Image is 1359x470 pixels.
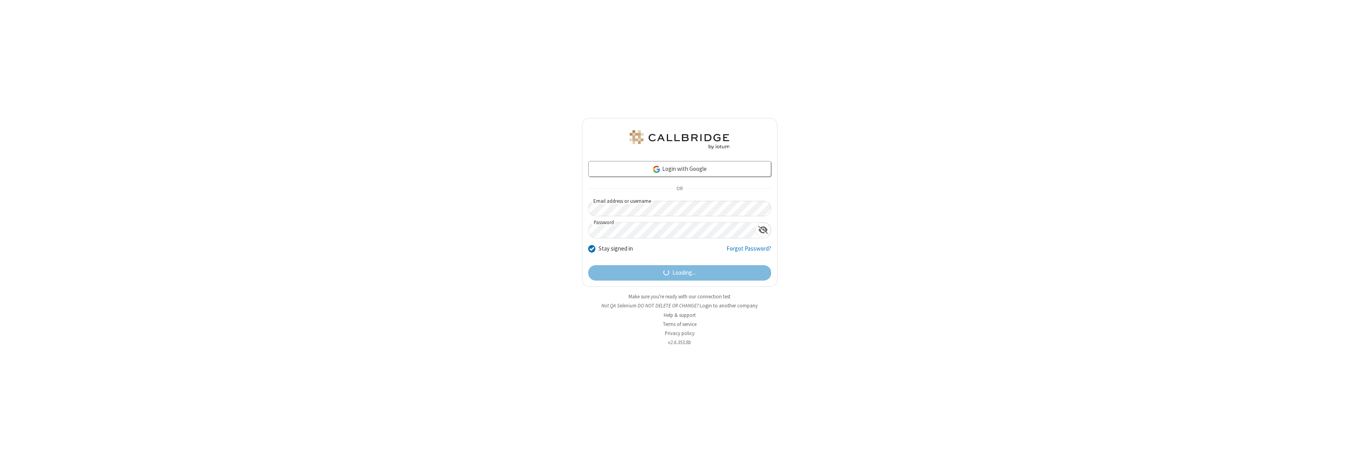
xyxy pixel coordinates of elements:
[588,201,771,216] input: Email address or username
[755,223,771,237] div: Show password
[582,302,777,309] li: Not QA Selenium DO NOT DELETE OR CHANGE?
[664,312,696,318] a: Help & support
[582,339,777,346] li: v2.6.353.8b
[663,321,696,328] a: Terms of service
[588,265,771,281] button: Loading...
[700,302,758,309] button: Login to another company
[652,165,661,174] img: google-icon.png
[589,223,755,238] input: Password
[672,268,696,277] span: Loading...
[628,130,731,149] img: QA Selenium DO NOT DELETE OR CHANGE
[665,330,695,337] a: Privacy policy
[599,244,633,253] label: Stay signed in
[629,293,730,300] a: Make sure you're ready with our connection test
[673,184,686,195] span: OR
[588,161,771,177] a: Login with Google
[727,244,771,259] a: Forgot Password?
